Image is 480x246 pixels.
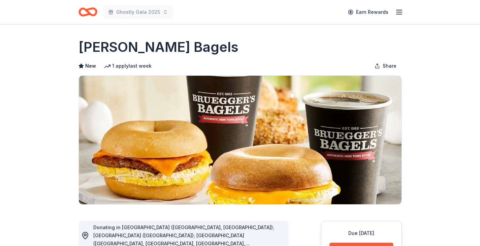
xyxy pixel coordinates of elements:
div: Due [DATE] [329,229,393,237]
a: Home [78,4,97,20]
button: Share [369,59,402,73]
a: Earn Rewards [344,6,392,18]
img: Image for Bruegger's Bagels [79,76,402,204]
div: 1 apply last week [104,62,152,70]
span: New [85,62,96,70]
h1: [PERSON_NAME] Bagels [78,38,238,57]
button: Ghostly Gala 2025 [103,5,173,19]
span: Share [383,62,396,70]
span: Ghostly Gala 2025 [116,8,160,16]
